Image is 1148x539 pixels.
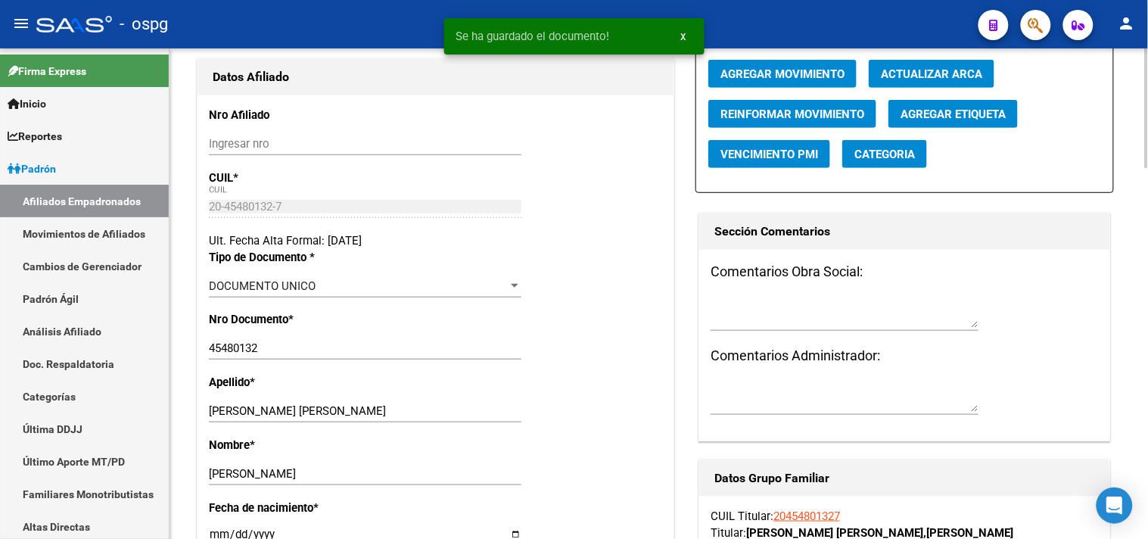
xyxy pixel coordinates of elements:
[854,148,915,161] span: Categoria
[869,60,994,88] button: Actualizar ARCA
[209,311,345,328] p: Nro Documento
[209,500,345,516] p: Fecha de nacimiento
[12,14,30,33] mat-icon: menu
[209,279,316,293] span: DOCUMENTO UNICO
[209,437,345,453] p: Nombre
[213,65,658,89] h1: Datos Afiliado
[8,160,56,177] span: Padrón
[456,29,610,44] span: Se ha guardado el documento!
[209,107,345,123] p: Nro Afiliado
[120,8,168,41] span: - ospg
[209,374,345,391] p: Apellido
[8,63,86,79] span: Firma Express
[842,140,927,168] button: Categoria
[901,107,1006,121] span: Agregar Etiqueta
[881,67,982,81] span: Actualizar ARCA
[711,261,1099,282] h3: Comentarios Obra Social:
[681,30,686,43] span: x
[708,140,830,168] button: Vencimiento PMI
[669,23,698,50] button: x
[720,107,864,121] span: Reinformar Movimiento
[8,95,46,112] span: Inicio
[8,128,62,145] span: Reportes
[720,148,818,161] span: Vencimiento PMI
[711,345,1099,366] h3: Comentarios Administrador:
[773,509,840,523] a: 20454801327
[708,100,876,128] button: Reinformar Movimiento
[1097,488,1133,524] div: Open Intercom Messenger
[209,232,662,249] div: Ult. Fecha Alta Formal: [DATE]
[714,466,1095,491] h1: Datos Grupo Familiar
[209,249,345,266] p: Tipo de Documento *
[888,100,1018,128] button: Agregar Etiqueta
[714,220,1095,244] h1: Sección Comentarios
[209,170,345,186] p: CUIL
[720,67,845,81] span: Agregar Movimiento
[1118,14,1136,33] mat-icon: person
[708,60,857,88] button: Agregar Movimiento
